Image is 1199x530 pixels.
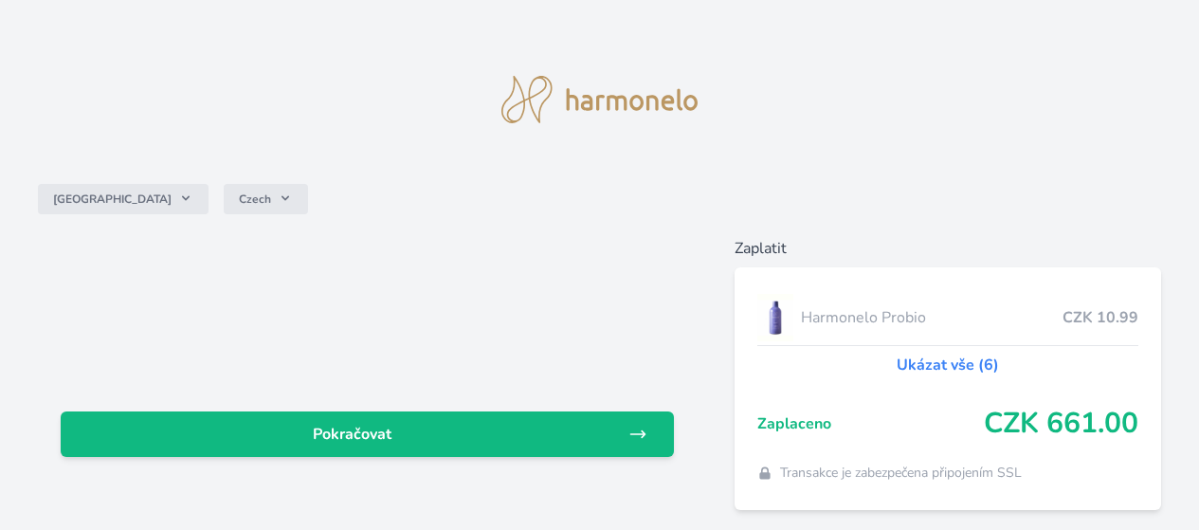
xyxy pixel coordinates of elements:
a: Pokračovat [61,411,674,457]
span: Pokračovat [76,423,628,446]
span: Czech [239,192,271,207]
button: Czech [224,184,308,214]
a: Ukázat vše (6) [897,354,999,376]
span: [GEOGRAPHIC_DATA] [53,192,172,207]
h6: Zaplatit [735,237,1161,260]
img: CLEAN_PROBIO_se_stinem_x-lo.jpg [757,294,793,341]
button: [GEOGRAPHIC_DATA] [38,184,209,214]
img: logo.svg [501,76,699,123]
span: Zaplaceno [757,412,984,435]
span: CZK 661.00 [984,407,1138,441]
span: CZK 10.99 [1063,306,1138,329]
span: Harmonelo Probio [801,306,1063,329]
span: Transakce je zabezpečena připojením SSL [780,464,1022,483]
